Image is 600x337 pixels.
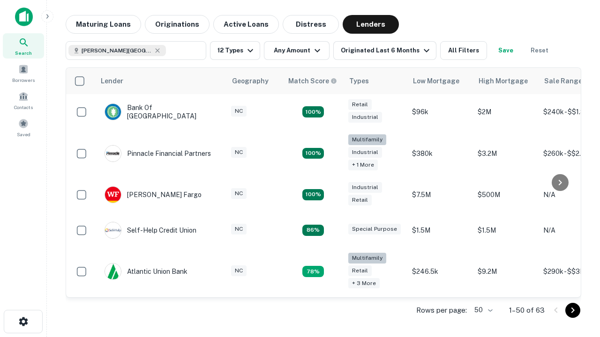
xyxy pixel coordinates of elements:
[407,248,473,295] td: $246.5k
[491,41,521,60] button: Save your search to get updates of matches that match your search criteria.
[231,147,247,158] div: NC
[473,94,539,130] td: $2M
[416,305,467,316] p: Rows per page:
[473,68,539,94] th: High Mortgage
[302,266,324,277] div: Matching Properties: 10, hasApolloMatch: undefined
[17,131,30,138] span: Saved
[473,177,539,212] td: $500M
[565,303,580,318] button: Go to next page
[264,41,330,60] button: Any Amount
[348,147,382,158] div: Industrial
[407,68,473,94] th: Low Mortgage
[473,130,539,177] td: $3.2M
[15,49,32,57] span: Search
[343,15,399,34] button: Lenders
[473,212,539,248] td: $1.5M
[105,222,121,238] img: picture
[231,188,247,199] div: NC
[348,112,382,123] div: Industrial
[105,145,211,162] div: Pinnacle Financial Partners
[509,305,545,316] p: 1–50 of 63
[283,15,339,34] button: Distress
[3,33,44,59] a: Search
[407,94,473,130] td: $96k
[407,177,473,212] td: $7.5M
[349,75,369,87] div: Types
[407,212,473,248] td: $1.5M
[288,76,335,86] h6: Match Score
[341,45,432,56] div: Originated Last 6 Months
[226,68,283,94] th: Geography
[66,15,141,34] button: Maturing Loans
[288,76,337,86] div: Capitalize uses an advanced AI algorithm to match your search with the best lender. The match sco...
[105,264,121,279] img: picture
[105,263,187,280] div: Atlantic Union Bank
[348,99,372,110] div: Retail
[231,224,247,234] div: NC
[348,182,382,193] div: Industrial
[544,75,582,87] div: Sale Range
[105,104,121,120] img: picture
[302,148,324,159] div: Matching Properties: 23, hasApolloMatch: undefined
[348,253,386,264] div: Multifamily
[479,75,528,87] div: High Mortgage
[407,130,473,177] td: $380k
[14,103,33,111] span: Contacts
[348,134,386,145] div: Multifamily
[105,103,217,120] div: Bank Of [GEOGRAPHIC_DATA]
[348,224,401,234] div: Special Purpose
[105,222,196,239] div: Self-help Credit Union
[302,189,324,200] div: Matching Properties: 14, hasApolloMatch: undefined
[101,75,123,87] div: Lender
[95,68,226,94] th: Lender
[3,88,44,113] a: Contacts
[344,68,407,94] th: Types
[348,160,378,170] div: + 1 more
[145,15,210,34] button: Originations
[231,106,247,117] div: NC
[302,225,324,236] div: Matching Properties: 11, hasApolloMatch: undefined
[440,41,487,60] button: All Filters
[348,195,372,205] div: Retail
[105,187,121,203] img: picture
[210,41,260,60] button: 12 Types
[473,248,539,295] td: $9.2M
[232,75,269,87] div: Geography
[471,303,494,317] div: 50
[82,46,152,55] span: [PERSON_NAME][GEOGRAPHIC_DATA], [GEOGRAPHIC_DATA]
[231,265,247,276] div: NC
[302,106,324,117] div: Matching Properties: 15, hasApolloMatch: undefined
[3,115,44,140] a: Saved
[348,265,372,276] div: Retail
[3,60,44,86] a: Borrowers
[15,7,33,26] img: capitalize-icon.png
[105,146,121,161] img: picture
[213,15,279,34] button: Active Loans
[283,68,344,94] th: Capitalize uses an advanced AI algorithm to match your search with the best lender. The match sco...
[525,41,555,60] button: Reset
[105,186,202,203] div: [PERSON_NAME] Fargo
[413,75,459,87] div: Low Mortgage
[333,41,436,60] button: Originated Last 6 Months
[348,278,380,289] div: + 3 more
[12,76,35,84] span: Borrowers
[553,262,600,307] iframe: Chat Widget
